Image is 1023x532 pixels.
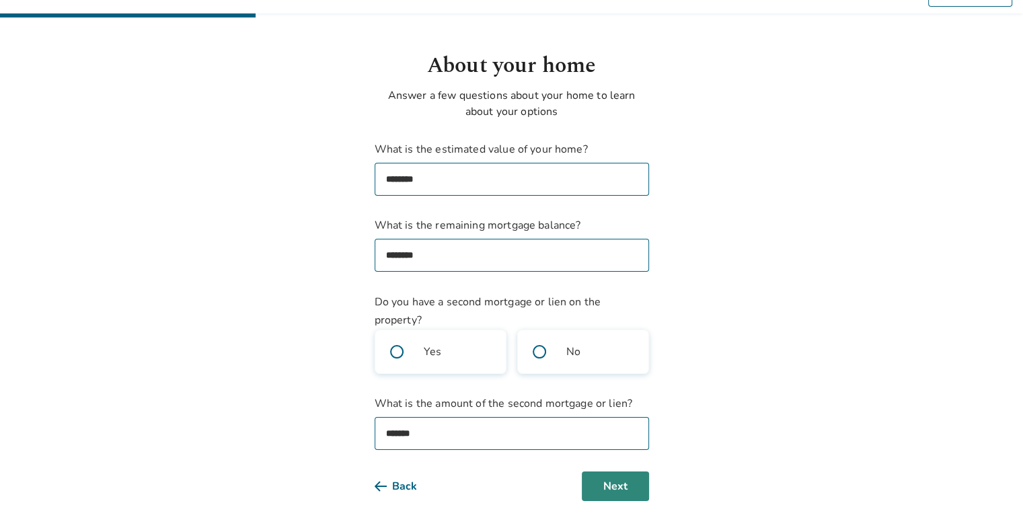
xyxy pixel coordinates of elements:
iframe: Chat Widget [956,467,1023,532]
button: Next [582,471,649,501]
span: What is the remaining mortgage balance? [375,217,649,233]
span: No [566,344,580,360]
span: Do you have a second mortgage or lien on the property? [375,295,601,328]
span: What is the amount of the second mortgage or lien? [375,395,649,412]
input: What is the amount of the second mortgage or lien? [375,417,649,450]
span: Yes [424,344,441,360]
p: Answer a few questions about your home to learn about your options [375,87,649,120]
input: What is the estimated value of your home? [375,163,649,196]
span: What is the estimated value of your home? [375,141,649,157]
input: What is the remaining mortgage balance? [375,239,649,272]
h1: About your home [375,50,649,82]
button: Back [375,471,439,501]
